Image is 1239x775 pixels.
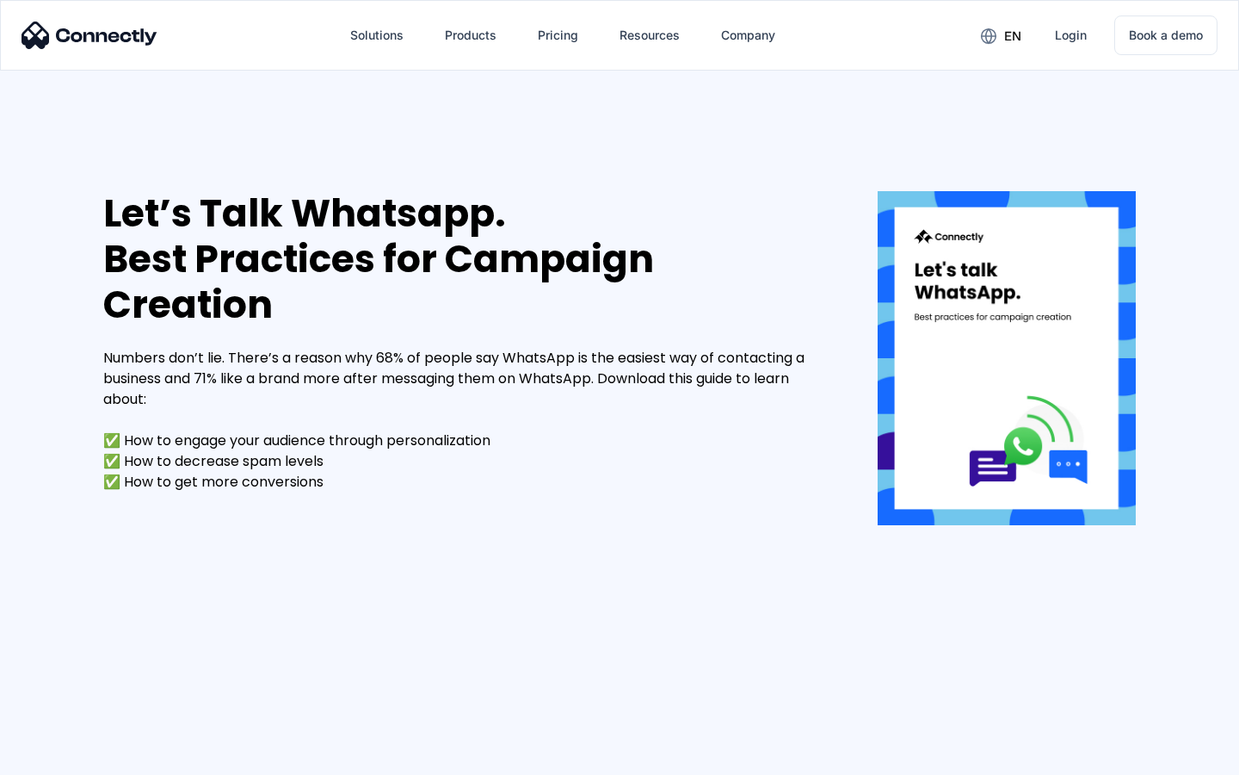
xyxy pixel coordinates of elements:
div: Solutions [350,23,404,47]
div: en [1004,24,1021,48]
a: Pricing [524,15,592,56]
div: Let’s Talk Whatsapp. Best Practices for Campaign Creation [103,191,826,327]
aside: Language selected: English [17,745,103,769]
div: Products [445,23,496,47]
img: Connectly Logo [22,22,157,49]
div: Login [1055,23,1087,47]
div: Company [721,23,775,47]
div: Numbers don’t lie. There’s a reason why 68% of people say WhatsApp is the easiest way of contacti... [103,348,826,493]
ul: Language list [34,745,103,769]
div: Pricing [538,23,578,47]
div: Resources [619,23,680,47]
a: Book a demo [1114,15,1217,55]
a: Login [1041,15,1100,56]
